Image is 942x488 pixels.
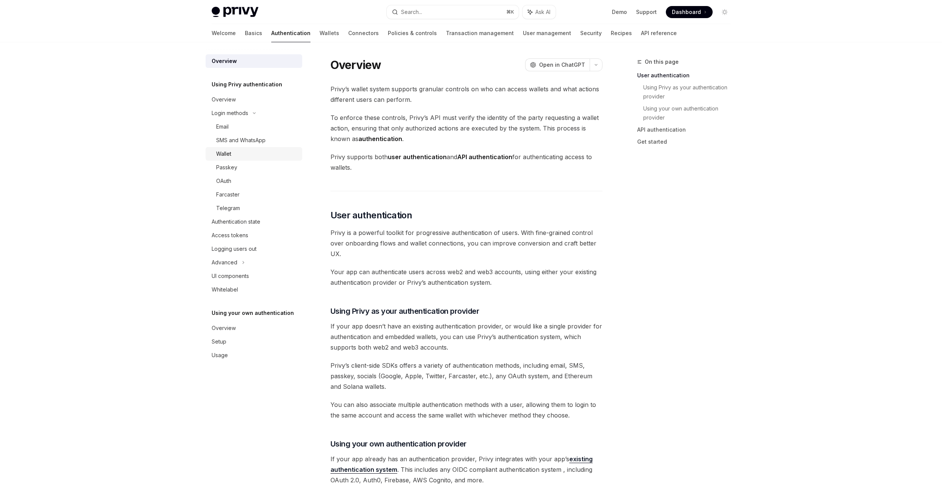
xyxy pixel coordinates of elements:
div: UI components [212,272,249,281]
button: Toggle dark mode [719,6,731,18]
a: Using Privy as your authentication provider [643,81,737,103]
a: Basics [245,24,262,42]
a: OAuth [206,174,302,188]
span: User authentication [330,209,412,221]
span: You can also associate multiple authentication methods with a user, allowing them to login to the... [330,399,602,420]
a: Wallet [206,147,302,161]
span: Dashboard [672,8,701,16]
a: Overview [206,321,302,335]
h5: Using your own authentication [212,308,294,318]
a: UI components [206,269,302,283]
div: Overview [212,95,236,104]
span: On this page [645,57,679,66]
span: If your app already has an authentication provider, Privy integrates with your app’s . This inclu... [330,454,602,485]
h1: Overview [330,58,381,72]
img: light logo [212,7,258,17]
span: Your app can authenticate users across web2 and web3 accounts, using either your existing authent... [330,267,602,288]
div: Advanced [212,258,237,267]
button: Search...⌘K [387,5,519,19]
button: Open in ChatGPT [525,58,590,71]
strong: user authentication [388,153,447,161]
a: Get started [637,136,737,148]
span: Ask AI [535,8,550,16]
div: Email [216,122,229,131]
span: If your app doesn’t have an existing authentication provider, or would like a single provider for... [330,321,602,353]
div: Telegram [216,204,240,213]
a: Overview [206,54,302,68]
div: Logging users out [212,244,257,253]
a: Logging users out [206,242,302,256]
a: Passkey [206,161,302,174]
a: Usage [206,348,302,362]
div: SMS and WhatsApp [216,136,266,145]
a: Farcaster [206,188,302,201]
div: Access tokens [212,231,248,240]
a: Recipes [611,24,632,42]
div: Authentication state [212,217,260,226]
a: Using your own authentication provider [643,103,737,124]
div: Setup [212,337,226,346]
a: Whitelabel [206,283,302,296]
div: Passkey [216,163,237,172]
a: Connectors [348,24,379,42]
a: Authentication [271,24,310,42]
a: Dashboard [666,6,713,18]
a: Email [206,120,302,134]
span: ⌘ K [506,9,514,15]
span: Privy’s client-side SDKs offers a variety of authentication methods, including email, SMS, passke... [330,360,602,392]
a: User management [523,24,571,42]
span: Using your own authentication provider [330,439,467,449]
a: Transaction management [446,24,514,42]
a: Authentication state [206,215,302,229]
span: Open in ChatGPT [539,61,585,69]
strong: authentication [358,135,402,143]
a: Wallets [320,24,339,42]
button: Ask AI [522,5,556,19]
a: SMS and WhatsApp [206,134,302,147]
a: Welcome [212,24,236,42]
a: Access tokens [206,229,302,242]
span: Privy supports both and for authenticating access to wallets. [330,152,602,173]
div: Search... [401,8,422,17]
div: Wallet [216,149,231,158]
strong: API authentication [457,153,512,161]
div: OAuth [216,176,231,186]
div: Login methods [212,109,248,118]
span: Privy is a powerful toolkit for progressive authentication of users. With fine-grained control ov... [330,227,602,259]
div: Overview [212,57,237,66]
h5: Using Privy authentication [212,80,282,89]
a: Demo [612,8,627,16]
a: Setup [206,335,302,348]
span: Using Privy as your authentication provider [330,306,479,316]
div: Overview [212,324,236,333]
a: Security [580,24,602,42]
a: Telegram [206,201,302,215]
a: Support [636,8,657,16]
a: User authentication [637,69,737,81]
a: API reference [641,24,677,42]
span: To enforce these controls, Privy’s API must verify the identity of the party requesting a wallet ... [330,112,602,144]
a: Overview [206,93,302,106]
a: Policies & controls [388,24,437,42]
span: Privy’s wallet system supports granular controls on who can access wallets and what actions diffe... [330,84,602,105]
a: API authentication [637,124,737,136]
div: Farcaster [216,190,240,199]
div: Whitelabel [212,285,238,294]
div: Usage [212,351,228,360]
